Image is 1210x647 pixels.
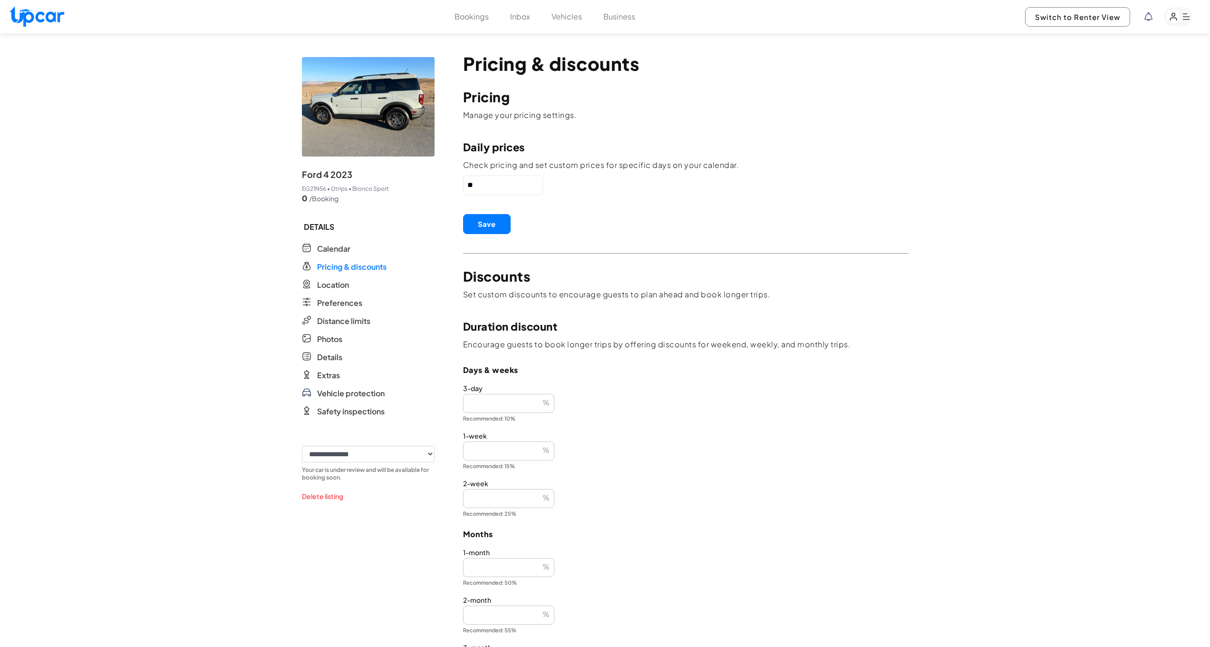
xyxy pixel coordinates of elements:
span: 0 [302,193,307,204]
span: Details [317,352,342,363]
label: Recommended: 50% [463,579,909,587]
label: 1-week [463,432,909,440]
span: Ford 4 2023 [302,168,352,181]
button: Switch to Renter View [1025,7,1130,27]
button: Vehicles [552,11,582,22]
p: Days & weeks [463,365,909,375]
p: Discounts [463,269,909,284]
button: Save [463,214,511,234]
p: Manage your pricing settings. [463,110,909,120]
span: % [542,398,550,407]
p: Check pricing and set custom prices for specific days on your calendar. [463,160,909,170]
label: Recommended: 55% [463,627,909,634]
button: Bookings [455,11,489,22]
span: Distance limits [317,315,370,327]
span: Photos [317,333,342,345]
span: /Booking [309,194,339,203]
span: Preferences [317,297,362,309]
span: Safety inspections [317,406,385,417]
span: EG21N56 [302,185,326,193]
label: Recommended: 10% [463,415,909,422]
span: Vehicle protection [317,388,385,399]
button: Delete listing [302,491,343,501]
span: 0 trips [331,185,348,193]
button: Business [603,11,635,22]
span: % [542,445,550,454]
span: Calendar [317,243,350,255]
p: Your car is under review and will be available for booking soon. [302,466,435,481]
img: Upcar Logo [10,6,64,27]
img: vehicle [302,57,435,157]
label: Recommended: 25% [463,510,909,518]
span: DETAILS [302,221,435,233]
p: Daily prices [463,139,909,155]
label: 3-day [463,384,909,392]
label: Recommended: 15% [463,462,909,470]
p: Pricing & discounts [463,53,909,74]
span: Bronco Sport [352,185,389,193]
span: % [542,609,550,618]
p: Duration discount [463,319,909,334]
span: • [327,185,330,193]
label: 1-month [463,549,909,556]
button: Inbox [510,11,530,22]
span: • [348,185,351,193]
p: Encourage guests to book longer trips by offering discounts for weekend, weekly, and monthly trips. [463,339,909,350]
span: % [542,562,550,571]
span: Extras [317,370,340,381]
p: Months [463,529,909,539]
span: Location [317,279,349,291]
label: 2-month [463,596,909,604]
span: % [542,493,550,502]
p: Set custom discounts to encourage guests to plan ahead and book longer trips. [463,289,909,300]
p: Pricing [463,89,909,105]
span: Pricing & discounts [317,261,387,273]
label: 2-week [463,480,909,487]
